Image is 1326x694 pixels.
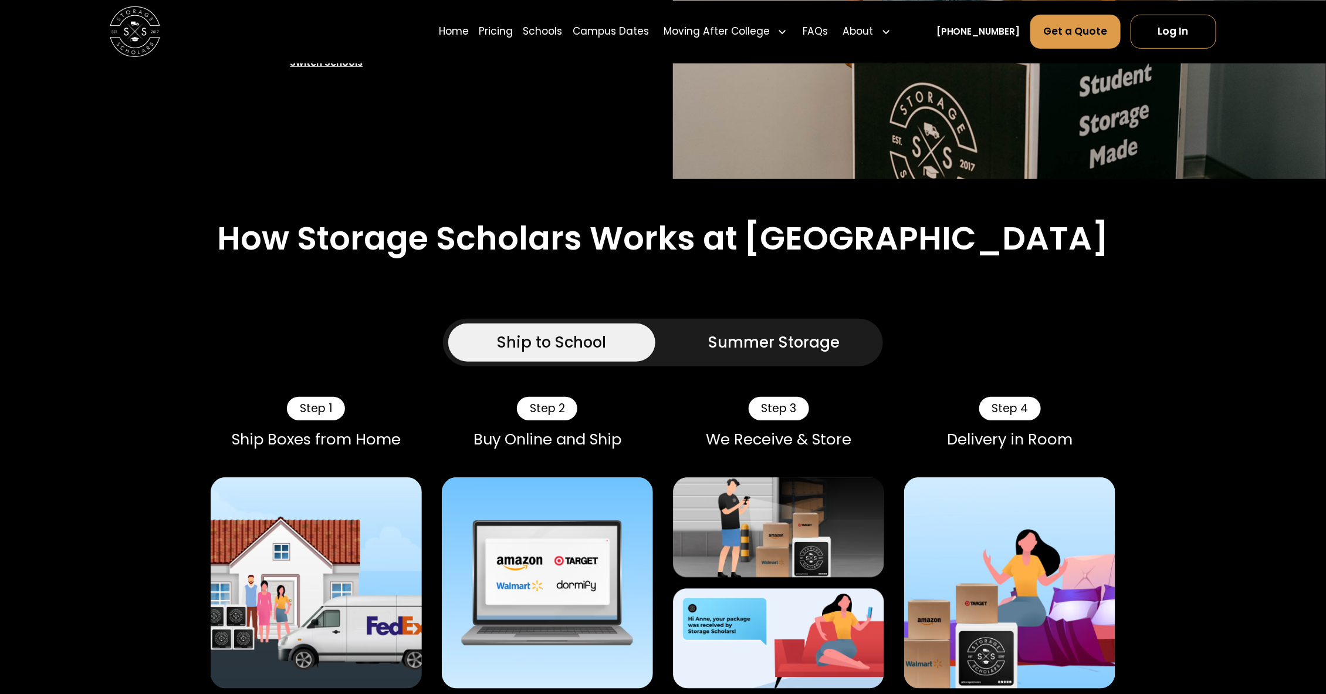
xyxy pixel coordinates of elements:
[936,25,1020,38] a: [PHONE_NUMBER]
[709,331,840,354] div: Summer Storage
[110,6,160,57] img: Storage Scholars main logo
[838,14,896,49] div: About
[673,430,884,449] div: We Receive & Store
[479,14,513,49] a: Pricing
[287,397,345,420] div: Step 1
[803,14,828,49] a: FAQs
[497,331,606,354] div: Ship to School
[659,14,793,49] div: Moving After College
[904,430,1115,449] div: Delivery in Room
[439,14,469,49] a: Home
[211,430,422,449] div: Ship Boxes from Home
[843,24,874,39] div: About
[573,14,649,49] a: Campus Dates
[110,6,160,57] a: home
[442,430,653,449] div: Buy Online and Ship
[217,219,738,258] h2: How Storage Scholars Works at
[744,219,1109,258] h2: [GEOGRAPHIC_DATA]
[523,14,563,49] a: Schools
[517,397,577,420] div: Step 2
[749,397,809,420] div: Step 3
[979,397,1041,420] div: Step 4
[1030,15,1121,49] a: Get a Quote
[664,24,770,39] div: Moving After College
[1131,15,1216,49] a: Log In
